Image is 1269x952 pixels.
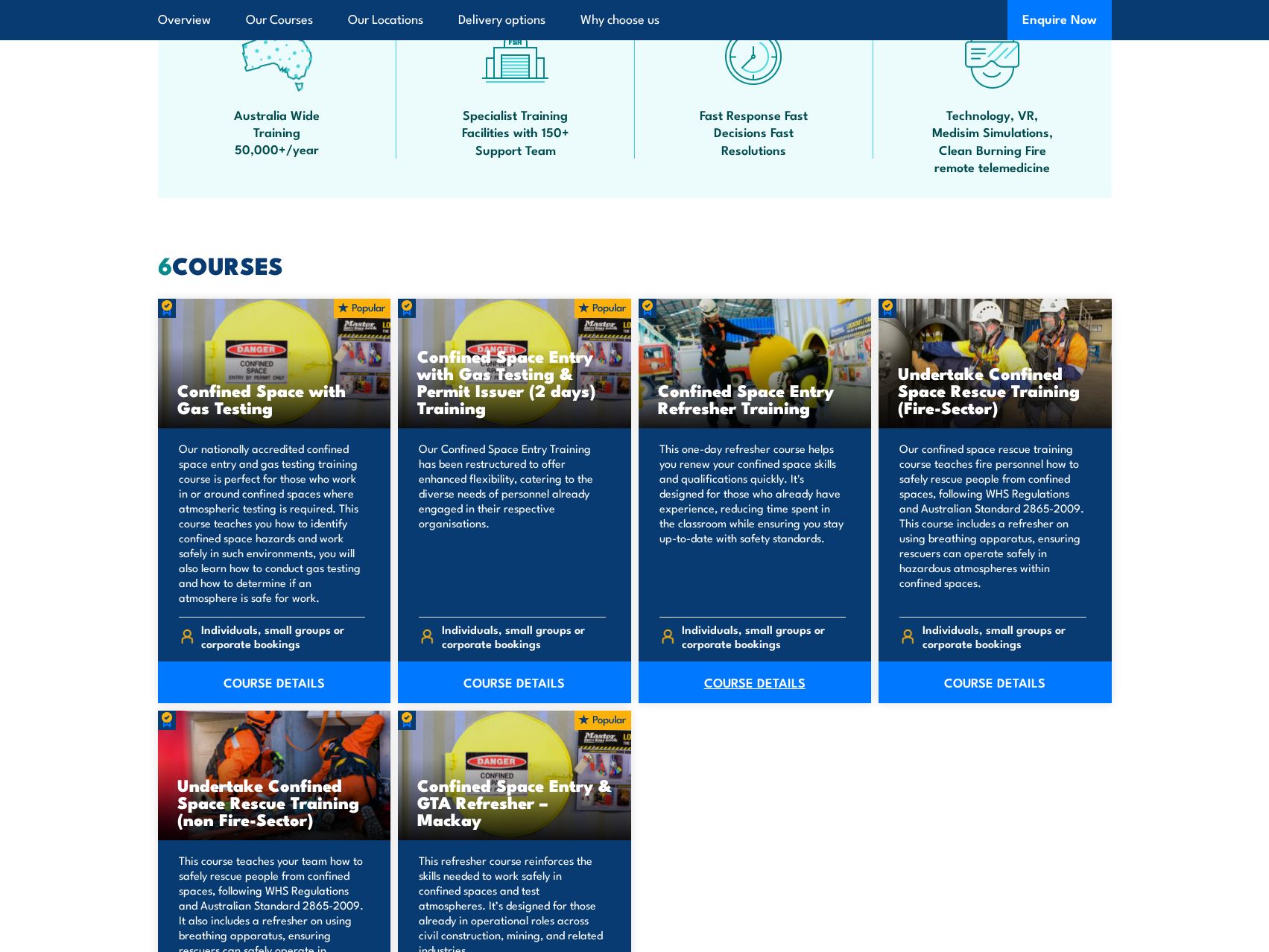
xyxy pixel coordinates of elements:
h2: COURSES [158,254,1112,275]
span: Fast Response Fast Decisions Fast Resolutions [687,106,821,158]
span: Technology, VR, Medisim Simulations, Clean Burning Fire remote telemedicine [925,106,1060,176]
p: This one-day refresher course helps you renew your confined space skills and qualifications quick... [659,441,846,605]
a: COURSE DETAILS [158,661,391,703]
a: COURSE DETAILS [398,661,631,703]
span: Individuals, small groups or corporate bookings [682,622,846,650]
h3: Confined Space Entry Refresher Training [658,381,852,416]
img: fast-icon [718,21,789,92]
span: Specialist Training Facilities with 150+ Support Team [449,106,583,158]
h3: Confined Space with Gas Testing [177,381,372,416]
span: Individuals, small groups or corporate bookings [442,622,606,650]
h3: Undertake Confined Space Rescue Training (non Fire-Sector) [177,776,372,828]
span: Individuals, small groups or corporate bookings [923,622,1086,650]
strong: 6 [158,246,172,283]
h3: Undertake Confined Space Rescue Training (Fire-Sector) [898,364,1092,416]
img: facilities-icon [480,21,551,92]
span: Individuals, small groups or corporate bookings [201,622,365,650]
h3: Confined Space Entry & GTA Refresher – Mackay [417,776,612,828]
p: Our Confined Space Entry Training has been restructured to offer enhanced flexibility, catering t... [419,441,606,605]
a: COURSE DETAILS [879,661,1112,703]
p: Our confined space rescue training course teaches fire personnel how to safely rescue people from... [899,441,1086,605]
p: Our nationally accredited confined space entry and gas testing training course is perfect for tho... [179,441,366,605]
img: auswide-icon [241,21,312,92]
h3: Confined Space Entry with Gas Testing & Permit Issuer (2 days) Training [417,347,612,416]
img: tech-icon [957,21,1028,92]
a: COURSE DETAILS [639,661,872,703]
span: Australia Wide Training 50,000+/year [210,106,344,158]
